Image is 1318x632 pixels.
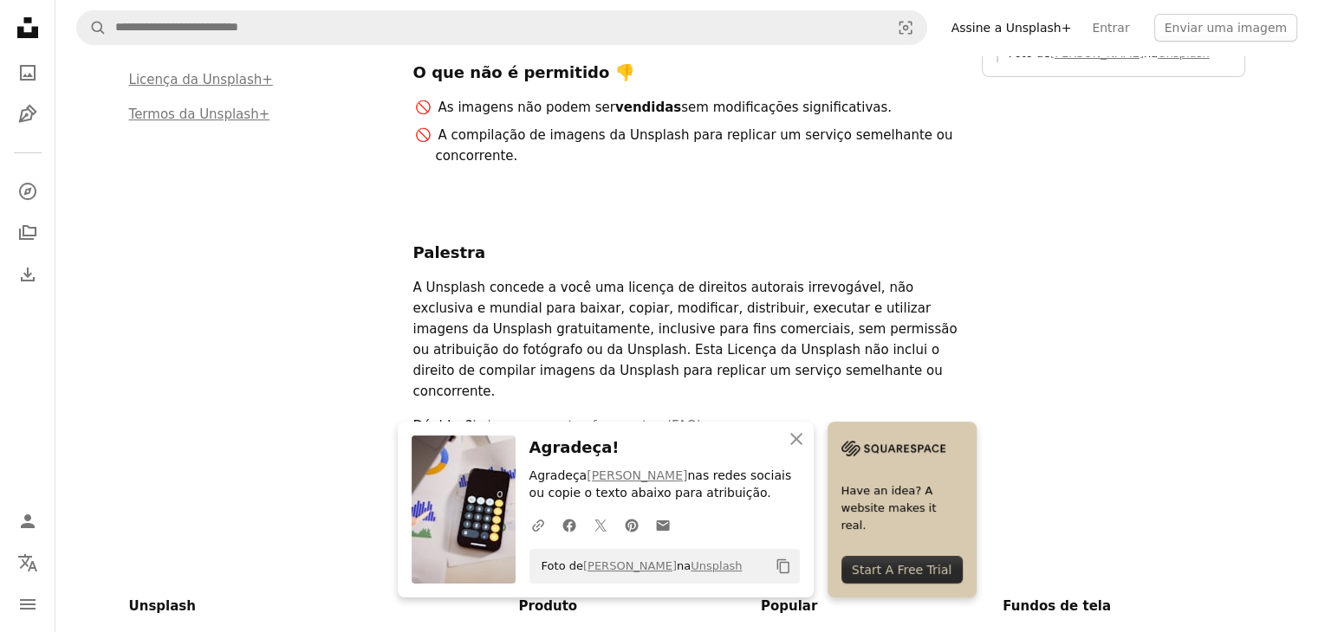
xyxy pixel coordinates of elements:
a: [PERSON_NAME] [583,559,677,572]
a: Entrar [1081,14,1139,42]
h4: O que não é permitido 👎 [413,62,961,83]
a: Fotos [10,55,45,90]
li: A compilação de imagens da Unsplash para replicar um serviço semelhante ou concorrente. [436,125,961,166]
a: Ilustrações [10,97,45,132]
button: Menu [10,587,45,622]
a: Compartilhar no Facebook [554,507,585,542]
a: Coleções [10,216,45,250]
h6: Fundos de tela [1003,596,1244,616]
a: Unsplash [1158,47,1209,60]
strong: vendidas [615,100,681,115]
a: [PERSON_NAME] [587,468,687,482]
a: Início — Unsplash [10,10,45,48]
a: Compartilhar no Pinterest [616,507,647,542]
img: file-1705255347840-230a6ab5bca9image [841,435,945,461]
a: Compartilhar no Twitter [585,507,616,542]
p: Agradeça nas redes sociais ou copie o texto abaixo para atribuição. [529,468,800,502]
p: Dúvidas? . [413,416,961,436]
a: Compartilhar por e-mail [647,507,678,542]
h4: Palestra [413,242,961,263]
li: As imagens não podem ser sem modificações significativas. [436,97,961,118]
a: Unsplash [691,559,742,572]
a: [PERSON_NAME] [1050,47,1144,60]
a: Entrar / Cadastrar-se [10,504,45,538]
span: Have an idea? A website makes it real. [841,482,963,534]
a: Histórico de downloads [10,257,45,292]
a: Explorar [10,174,45,209]
h3: Agradeça! [529,435,800,461]
button: Copiar para a área de transferência [769,551,798,581]
button: Enviar uma imagem [1154,14,1297,42]
h6: Produto [519,596,761,616]
p: A Unsplash concede a você uma licença de direitos autorais irrevogável, não exclusiva e mundial p... [413,277,961,402]
a: Assine a Unsplash+ [941,14,1082,42]
div: Start A Free Trial [841,556,963,584]
span: Foto de na [533,552,743,580]
a: Licença da Unsplash+ [129,72,273,87]
a: Termos da Unsplash+ [129,106,270,122]
button: Idioma [10,545,45,580]
h6: Popular [761,596,1003,616]
h6: Unsplash [129,596,454,616]
form: Pesquise conteúdo visual em todo o site [76,10,927,45]
button: Pesquise na Unsplash [77,11,107,44]
a: Have an idea? A website makes it real.Start A Free Trial [828,422,977,597]
a: Leia as perguntas frequentes (FAQ) [472,418,702,434]
button: Pesquisa visual [885,11,926,44]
